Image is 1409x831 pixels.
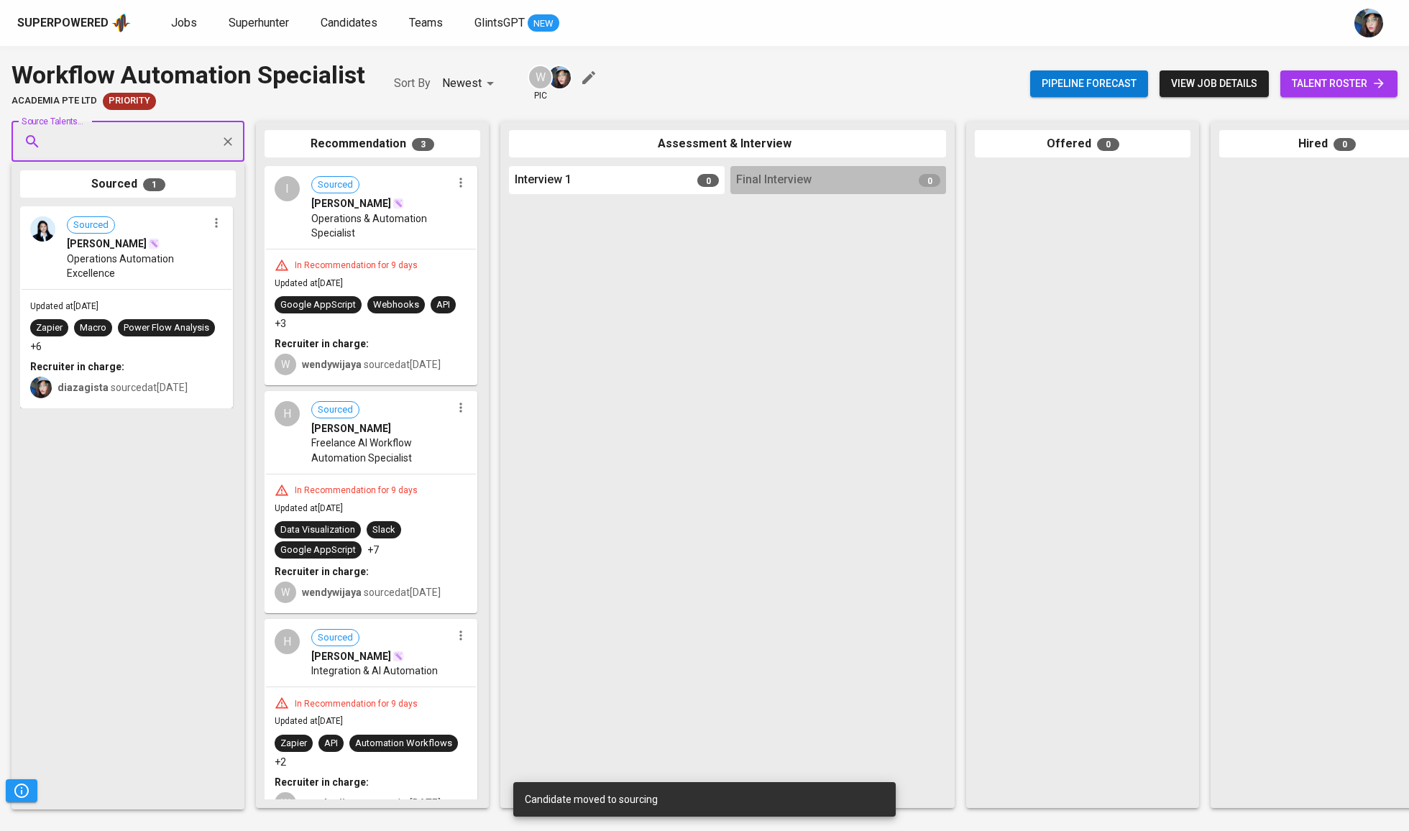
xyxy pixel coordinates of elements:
[265,391,477,613] div: HSourced[PERSON_NAME]Freelance AI Workflow Automation SpecialistIn Recommendation for 9 daysUpdat...
[1334,138,1356,151] span: 0
[103,93,156,110] div: New Job received from Demand Team
[409,16,443,29] span: Teams
[302,359,441,370] span: sourced at [DATE]
[275,792,296,814] div: W
[275,354,296,375] div: W
[80,321,106,335] div: Macro
[280,298,356,312] div: Google AppScript
[143,178,165,191] span: 1
[103,94,156,108] span: Priority
[275,316,286,331] p: +3
[275,629,300,654] div: H
[289,485,423,497] div: In Recommendation for 9 days
[302,587,441,598] span: sourced at [DATE]
[17,12,131,34] a: Superpoweredapp logo
[355,737,452,750] div: Automation Workflows
[12,58,365,93] div: Workflow Automation Specialist
[58,382,188,393] span: sourced at [DATE]
[265,619,477,824] div: HSourced[PERSON_NAME]Integration & AI AutomationIn Recommendation for 9 daysUpdated at[DATE]Zapie...
[265,166,477,385] div: ISourced[PERSON_NAME]Operations & Automation SpecialistIn Recommendation for 9 daysUpdated at[DAT...
[372,523,395,537] div: Slack
[394,75,431,92] p: Sort By
[265,130,480,158] div: Recommendation
[1171,75,1257,93] span: view job details
[525,792,884,807] div: Candidate moved to sourcing
[1354,9,1383,37] img: diazagista@glints.com
[111,12,131,34] img: app logo
[321,14,380,32] a: Candidates
[124,321,209,335] div: Power Flow Analysis
[30,339,42,354] p: +6
[171,14,200,32] a: Jobs
[302,587,362,598] b: wendywijaya
[442,75,482,92] p: Newest
[275,582,296,603] div: W
[275,401,300,426] div: H
[275,176,300,201] div: I
[509,130,946,158] div: Assessment & Interview
[528,65,553,102] div: pic
[302,797,362,809] b: wendywijaya
[919,174,940,187] span: 0
[289,260,423,272] div: In Recommendation for 9 days
[1042,75,1137,93] span: Pipeline forecast
[367,543,379,557] p: +7
[68,219,114,232] span: Sourced
[67,237,147,251] span: [PERSON_NAME]
[442,70,499,97] div: Newest
[528,65,553,90] div: W
[30,301,98,311] span: Updated at [DATE]
[311,196,391,211] span: [PERSON_NAME]
[67,252,207,280] span: Operations Automation Excellence
[302,797,441,809] span: sourced at [DATE]
[436,298,450,312] div: API
[312,178,359,192] span: Sourced
[412,138,434,151] span: 3
[311,421,391,436] span: [PERSON_NAME]
[1030,70,1148,97] button: Pipeline forecast
[312,631,359,645] span: Sourced
[17,15,109,32] div: Superpowered
[30,216,55,242] img: 81058faccd849857c829148aa2ee2397.png
[6,779,37,802] button: Pipeline Triggers
[58,382,109,393] b: diazagista
[36,321,63,335] div: Zapier
[311,649,391,664] span: [PERSON_NAME]
[275,503,343,513] span: Updated at [DATE]
[697,174,719,187] span: 0
[736,172,812,188] span: Final Interview
[321,16,377,29] span: Candidates
[549,66,571,88] img: diazagista@glints.com
[171,16,197,29] span: Jobs
[218,132,238,152] button: Clear
[1097,138,1119,151] span: 0
[311,664,438,678] span: Integration & AI Automation
[324,737,338,750] div: API
[312,403,359,417] span: Sourced
[975,130,1190,158] div: Offered
[302,359,362,370] b: wendywijaya
[20,170,236,198] div: Sourced
[1280,70,1397,97] a: talent roster
[280,523,355,537] div: Data Visualization
[373,298,419,312] div: Webhooks
[409,14,446,32] a: Teams
[275,755,286,769] p: +2
[474,14,559,32] a: GlintsGPT NEW
[237,140,239,143] button: Open
[229,14,292,32] a: Superhunter
[148,238,160,249] img: magic_wand.svg
[275,278,343,288] span: Updated at [DATE]
[20,206,233,408] div: Sourced[PERSON_NAME]Operations Automation ExcellenceUpdated at[DATE]ZapierMacroPower Flow Analysi...
[289,698,423,710] div: In Recommendation for 9 days
[275,566,369,577] b: Recruiter in charge:
[30,377,52,398] img: diazagista@glints.com
[1160,70,1269,97] button: view job details
[280,543,356,557] div: Google AppScript
[311,436,451,464] span: Freelance AI Workflow Automation Specialist
[393,651,404,662] img: magic_wand.svg
[515,172,572,188] span: Interview 1
[528,17,559,31] span: NEW
[275,338,369,349] b: Recruiter in charge:
[275,716,343,726] span: Updated at [DATE]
